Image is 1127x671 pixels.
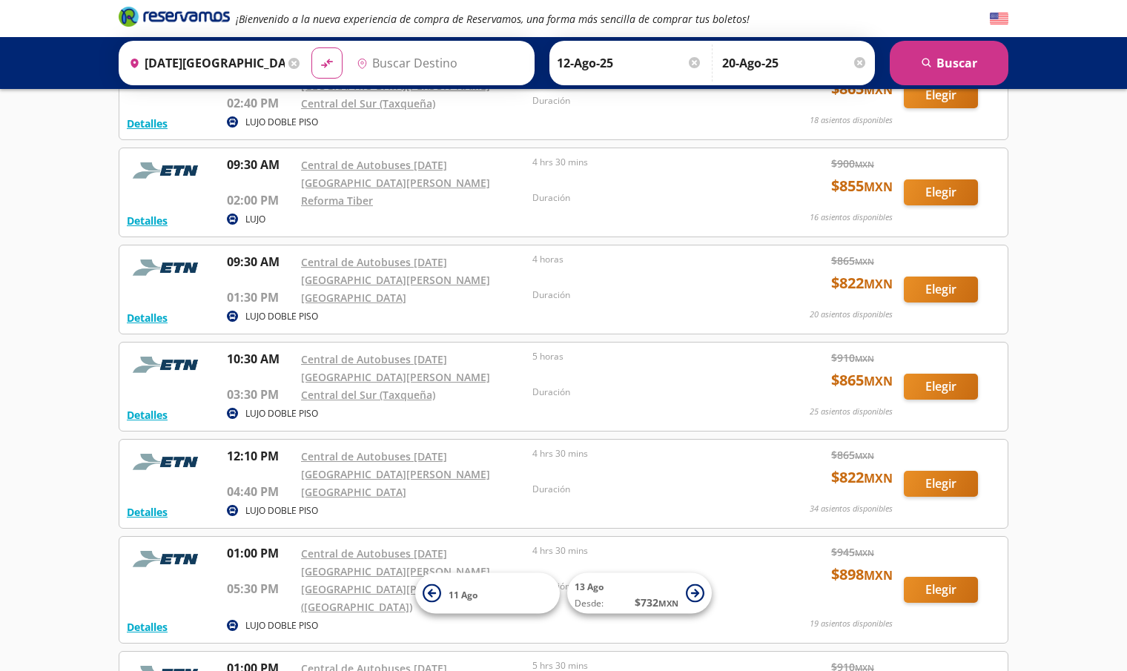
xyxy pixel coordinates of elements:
[127,310,168,325] button: Detalles
[245,504,318,518] p: LUJO DOBLE PISO
[127,350,208,380] img: RESERVAMOS
[301,388,435,402] a: Central del Sur (Taxqueña)
[227,580,294,598] p: 05:30 PM
[575,581,604,593] span: 13 Ago
[127,213,168,228] button: Detalles
[245,407,318,420] p: LUJO DOBLE PISO
[575,597,604,610] span: Desde:
[864,373,893,389] small: MXN
[127,544,208,574] img: RESERVAMOS
[227,288,294,306] p: 01:30 PM
[227,191,294,209] p: 02:00 PM
[864,82,893,98] small: MXN
[532,288,756,302] p: Duración
[532,447,756,460] p: 4 hrs 30 mins
[855,159,874,170] small: MXN
[301,194,373,208] a: Reforma Tiber
[301,582,490,614] a: [GEOGRAPHIC_DATA][PERSON_NAME] ([GEOGRAPHIC_DATA])
[227,483,294,500] p: 04:40 PM
[831,175,893,197] span: $ 855
[831,156,874,171] span: $ 900
[301,352,490,384] a: Central de Autobuses [DATE][GEOGRAPHIC_DATA][PERSON_NAME]
[904,277,978,303] button: Elegir
[855,353,874,364] small: MXN
[532,94,756,108] p: Duración
[245,619,318,632] p: LUJO DOBLE PISO
[127,253,208,282] img: RESERVAMOS
[301,255,490,287] a: Central de Autobuses [DATE][GEOGRAPHIC_DATA][PERSON_NAME]
[864,179,893,195] small: MXN
[227,94,294,112] p: 02:40 PM
[301,291,406,305] a: [GEOGRAPHIC_DATA]
[831,544,874,560] span: $ 945
[810,406,893,418] p: 25 asientos disponibles
[864,470,893,486] small: MXN
[810,503,893,515] p: 34 asientos disponibles
[415,573,560,614] button: 11 Ago
[127,447,208,477] img: RESERVAMOS
[227,350,294,368] p: 10:30 AM
[532,156,756,169] p: 4 hrs 30 mins
[127,156,208,185] img: RESERVAMOS
[890,41,1008,85] button: Buscar
[301,546,490,578] a: Central de Autobuses [DATE][GEOGRAPHIC_DATA][PERSON_NAME]
[904,179,978,205] button: Elegir
[855,450,874,461] small: MXN
[831,563,893,586] span: $ 898
[810,114,893,127] p: 18 asientos disponibles
[532,483,756,496] p: Duración
[855,547,874,558] small: MXN
[990,10,1008,28] button: English
[831,78,893,100] span: $ 865
[532,350,756,363] p: 5 horas
[635,595,678,610] span: $ 732
[532,253,756,266] p: 4 horas
[532,386,756,399] p: Duración
[567,573,712,614] button: 13 AgoDesde:$732MXN
[855,256,874,267] small: MXN
[810,211,893,224] p: 16 asientos disponibles
[236,12,750,26] em: ¡Bienvenido a la nueva experiencia de compra de Reservamos, una forma más sencilla de comprar tus...
[301,96,435,110] a: Central del Sur (Taxqueña)
[904,82,978,108] button: Elegir
[557,44,702,82] input: Elegir Fecha
[245,310,318,323] p: LUJO DOBLE PISO
[119,5,230,27] i: Brand Logo
[810,618,893,630] p: 19 asientos disponibles
[227,544,294,562] p: 01:00 PM
[301,158,490,190] a: Central de Autobuses [DATE][GEOGRAPHIC_DATA][PERSON_NAME]
[831,466,893,489] span: $ 822
[245,116,318,129] p: LUJO DOBLE PISO
[831,253,874,268] span: $ 865
[831,272,893,294] span: $ 822
[904,577,978,603] button: Elegir
[227,156,294,173] p: 09:30 AM
[449,588,477,601] span: 11 Ago
[301,449,490,481] a: Central de Autobuses [DATE][GEOGRAPHIC_DATA][PERSON_NAME]
[722,44,867,82] input: Opcional
[119,5,230,32] a: Brand Logo
[658,598,678,609] small: MXN
[904,374,978,400] button: Elegir
[245,213,265,226] p: LUJO
[864,276,893,292] small: MXN
[127,619,168,635] button: Detalles
[123,44,285,82] input: Buscar Origen
[127,504,168,520] button: Detalles
[301,485,406,499] a: [GEOGRAPHIC_DATA]
[810,308,893,321] p: 20 asientos disponibles
[831,447,874,463] span: $ 865
[227,253,294,271] p: 09:30 AM
[351,44,527,82] input: Buscar Destino
[227,447,294,465] p: 12:10 PM
[127,116,168,131] button: Detalles
[532,191,756,205] p: Duración
[227,386,294,403] p: 03:30 PM
[532,544,756,558] p: 4 hrs 30 mins
[904,471,978,497] button: Elegir
[831,369,893,391] span: $ 865
[831,350,874,366] span: $ 910
[864,567,893,584] small: MXN
[127,407,168,423] button: Detalles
